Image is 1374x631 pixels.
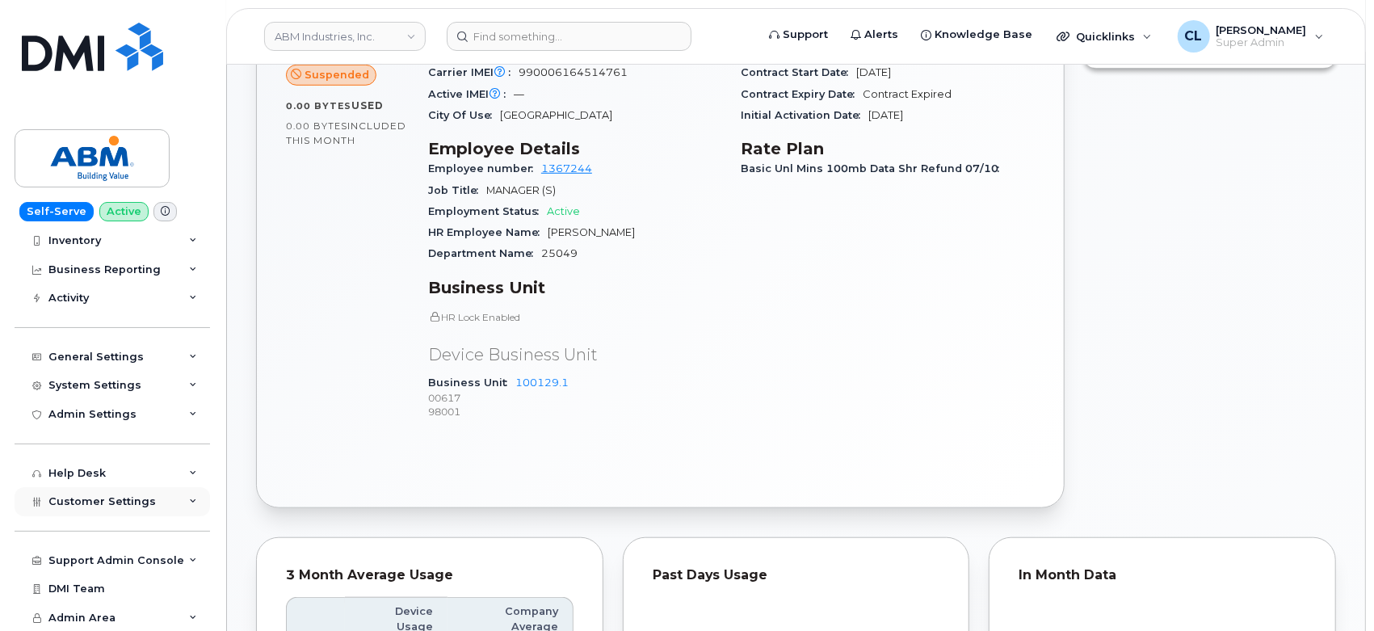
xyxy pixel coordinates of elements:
[428,66,519,78] span: Carrier IMEI
[548,226,635,238] span: [PERSON_NAME]
[428,278,722,297] h3: Business Unit
[783,27,828,43] span: Support
[428,88,514,100] span: Active IMEI
[869,109,904,121] span: [DATE]
[286,100,351,111] span: 0.00 Bytes
[428,343,722,367] p: Device Business Unit
[428,184,486,196] span: Job Title
[428,205,547,217] span: Employment Status
[935,27,1032,43] span: Knowledge Base
[742,66,857,78] span: Contract Start Date
[515,376,569,389] a: 100129.1
[286,120,347,132] span: 0.00 Bytes
[428,109,500,121] span: City Of Use
[264,22,426,51] a: ABM Industries, Inc.
[742,109,869,121] span: Initial Activation Date
[1045,20,1163,53] div: Quicklinks
[519,66,628,78] span: 990006164514761
[428,405,722,419] p: 98001
[514,88,524,100] span: —
[864,27,898,43] span: Alerts
[1019,567,1306,583] div: In Month Data
[351,99,384,111] span: used
[500,109,612,121] span: [GEOGRAPHIC_DATA]
[742,88,863,100] span: Contract Expiry Date
[653,567,940,583] div: Past Days Usage
[742,139,1036,158] h3: Rate Plan
[428,391,722,405] p: 00617
[428,226,548,238] span: HR Employee Name
[547,205,580,217] span: Active
[428,139,722,158] h3: Employee Details
[428,162,541,175] span: Employee number
[1216,23,1307,36] span: [PERSON_NAME]
[447,22,691,51] input: Find something...
[758,19,839,51] a: Support
[839,19,910,51] a: Alerts
[1185,27,1203,46] span: CL
[910,19,1044,51] a: Knowledge Base
[857,66,892,78] span: [DATE]
[742,162,1008,175] span: Basic Unl Mins 100mb Data Shr Refund 07/10
[486,184,556,196] span: MANAGER (S)
[428,376,515,389] span: Business Unit
[863,88,952,100] span: Contract Expired
[1076,30,1135,43] span: Quicklinks
[428,310,722,324] p: HR Lock Enabled
[1216,36,1307,49] span: Super Admin
[305,67,369,82] span: Suspended
[541,247,578,259] span: 25049
[428,247,541,259] span: Department Name
[1166,20,1335,53] div: Carl Larrison
[286,567,574,583] div: 3 Month Average Usage
[541,162,592,175] a: 1367244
